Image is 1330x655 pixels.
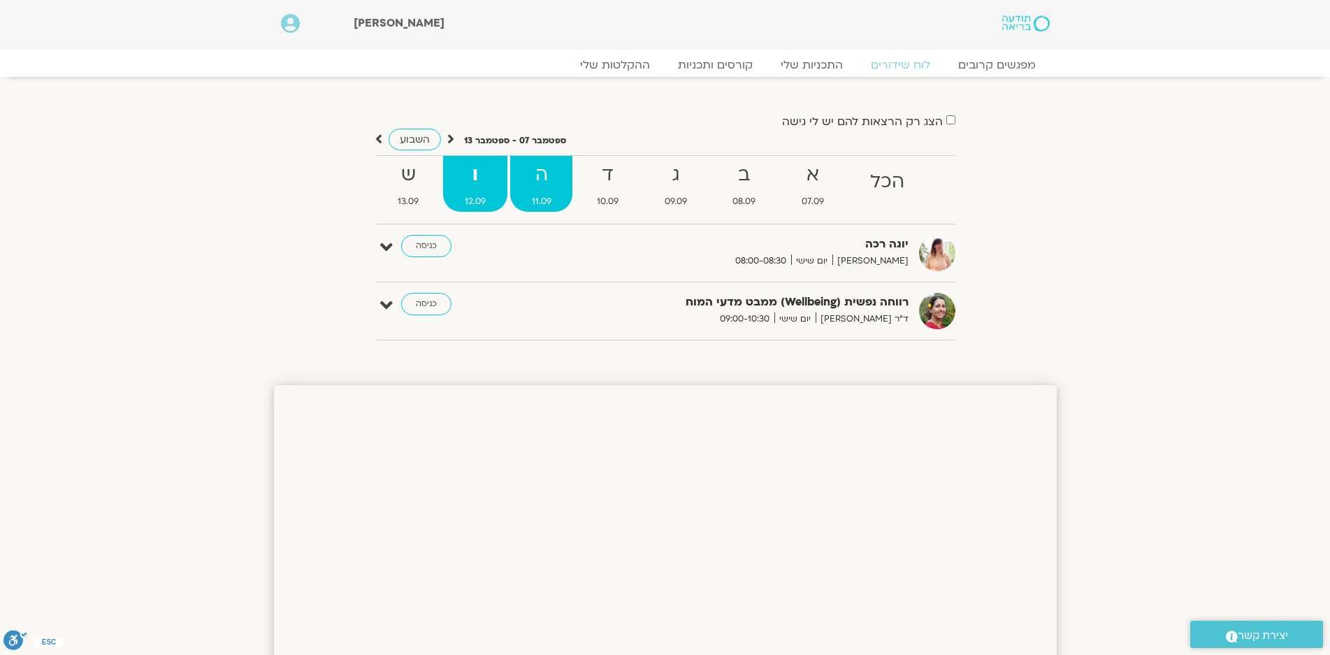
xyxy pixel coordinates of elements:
[643,194,709,209] span: 09.09
[443,194,507,209] span: 12.09
[575,194,640,209] span: 10.09
[711,194,778,209] span: 08.09
[730,254,791,268] span: 08:00-08:30
[575,159,640,191] strong: ד
[767,58,857,72] a: התכניות שלי
[354,15,444,31] span: [PERSON_NAME]
[401,235,451,257] a: כניסה
[377,194,441,209] span: 13.09
[443,159,507,191] strong: ו
[774,312,816,326] span: יום שישי
[377,156,441,212] a: ש13.09
[281,58,1050,72] nav: Menu
[566,293,909,312] strong: רווחה נפשית (Wellbeing) ממבט מדעי המוח
[1190,621,1323,648] a: יצירת קשר
[832,254,909,268] span: [PERSON_NAME]
[782,115,943,128] label: הצג רק הרצאות להם יש לי גישה
[711,156,778,212] a: ב08.09
[643,159,709,191] strong: ג
[848,156,926,212] a: הכל
[780,159,846,191] strong: א
[464,134,566,148] p: ספטמבר 07 - ספטמבר 13
[780,194,846,209] span: 07.09
[944,58,1050,72] a: מפגשים קרובים
[377,159,441,191] strong: ש
[510,194,573,209] span: 11.09
[510,156,573,212] a: ה11.09
[575,156,640,212] a: ד10.09
[566,58,664,72] a: ההקלטות שלי
[510,159,573,191] strong: ה
[1238,626,1288,645] span: יצירת קשר
[711,159,778,191] strong: ב
[715,312,774,326] span: 09:00-10:30
[401,293,451,315] a: כניסה
[857,58,944,72] a: לוח שידורים
[400,133,430,146] span: השבוע
[664,58,767,72] a: קורסים ותכניות
[816,312,909,326] span: ד"ר [PERSON_NAME]
[848,166,926,198] strong: הכל
[566,235,909,254] strong: יוגה רכה
[780,156,846,212] a: א07.09
[389,129,441,150] a: השבוע
[791,254,832,268] span: יום שישי
[643,156,709,212] a: ג09.09
[443,156,507,212] a: ו12.09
